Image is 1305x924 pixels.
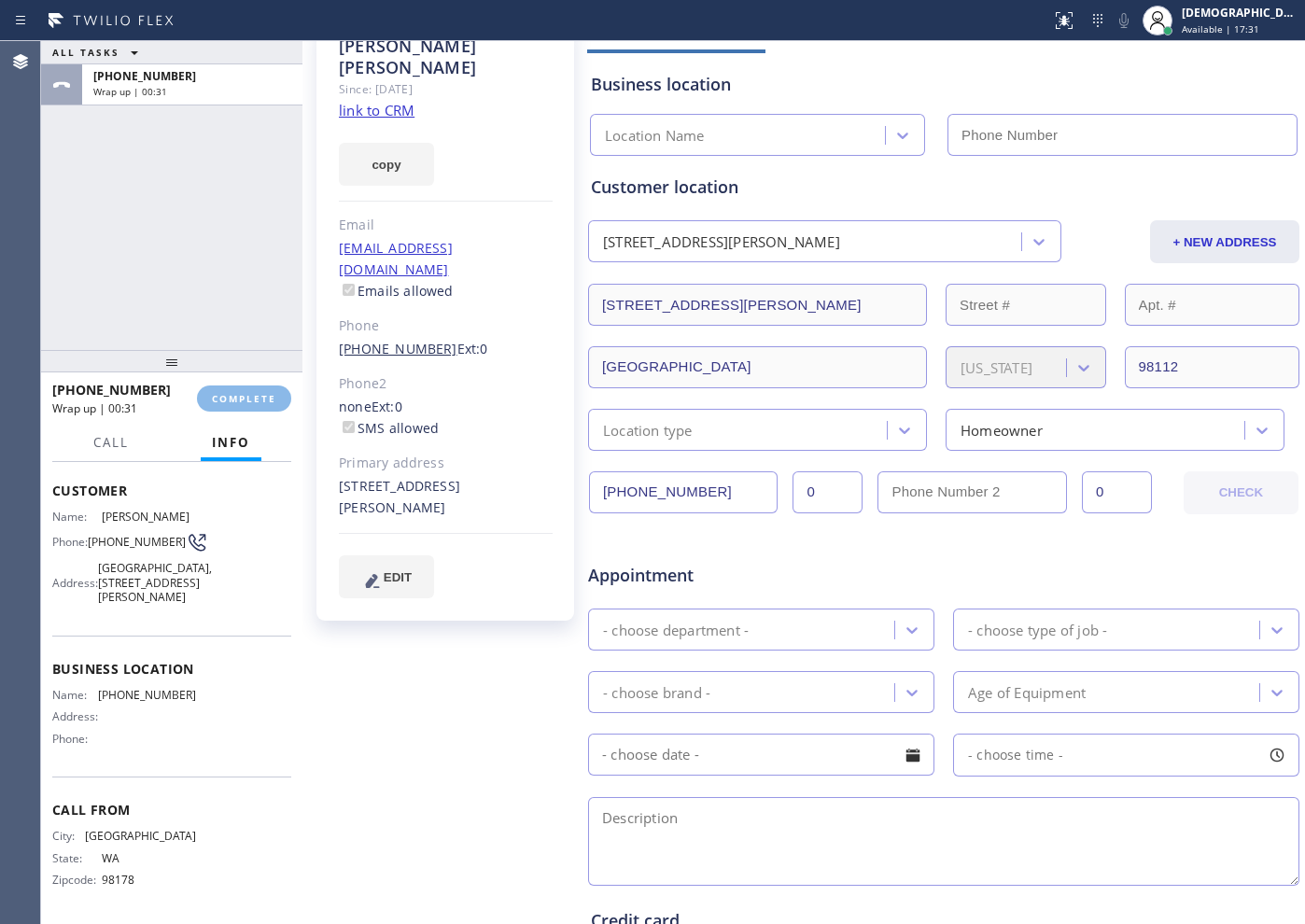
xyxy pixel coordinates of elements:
[98,561,212,604] span: [GEOGRAPHIC_DATA], [STREET_ADDRESS][PERSON_NAME]
[52,46,119,59] span: ALL TASKS
[339,282,454,300] label: Emails allowed
[52,381,171,399] span: [PHONE_NUMBER]
[339,35,553,78] div: [PERSON_NAME] [PERSON_NAME]
[41,41,157,63] button: ALL TASKS
[85,829,196,843] span: [GEOGRAPHIC_DATA]
[946,284,1106,326] input: Street #
[591,175,1297,200] div: Customer location
[877,471,1066,513] input: Phone Number 2
[339,476,553,519] div: [STREET_ADDRESS][PERSON_NAME]
[212,392,276,405] span: COMPLETE
[947,114,1298,156] input: Phone Number
[52,576,98,590] span: Address:
[82,425,140,461] button: Call
[102,851,195,865] span: WA
[384,570,412,584] span: EDIT
[102,873,195,887] span: 98178
[52,510,102,524] span: Name:
[968,619,1107,640] div: - choose type of job -
[1111,7,1137,34] button: Mute
[793,471,863,513] input: Ext.
[93,434,129,451] span: Call
[603,681,710,703] div: - choose brand -
[457,340,488,357] span: Ext: 0
[88,535,186,549] span: [PHONE_NUMBER]
[52,732,102,746] span: Phone:
[339,143,434,186] button: copy
[603,419,693,441] div: Location type
[605,125,705,147] div: Location Name
[961,419,1043,441] div: Homeowner
[968,746,1063,763] span: - choose time -
[52,660,291,678] span: Business location
[591,72,1297,97] div: Business location
[1125,346,1300,388] input: ZIP
[339,101,414,119] a: link to CRM
[339,340,457,357] a: [PHONE_NUMBER]
[52,400,137,416] span: Wrap up | 00:31
[339,555,434,598] button: EDIT
[52,709,102,723] span: Address:
[52,801,291,819] span: Call From
[339,397,553,440] div: none
[102,510,195,524] span: [PERSON_NAME]
[339,315,553,337] div: Phone
[343,421,355,433] input: SMS allowed
[588,734,934,776] input: - choose date -
[52,873,102,887] span: Zipcode:
[212,434,250,451] span: Info
[588,346,927,388] input: City
[201,425,261,461] button: Info
[1125,284,1300,326] input: Apt. #
[339,453,553,474] div: Primary address
[1182,22,1259,35] span: Available | 17:31
[1184,471,1298,514] button: CHECK
[603,619,749,640] div: - choose department -
[339,419,439,437] label: SMS allowed
[339,215,553,236] div: Email
[93,68,196,84] span: [PHONE_NUMBER]
[52,482,291,499] span: Customer
[339,78,553,100] div: Since: [DATE]
[52,851,102,865] span: State:
[603,231,840,253] div: [STREET_ADDRESS][PERSON_NAME]
[339,239,453,278] a: [EMAIL_ADDRESS][DOMAIN_NAME]
[93,85,167,98] span: Wrap up | 00:31
[52,535,88,549] span: Phone:
[339,373,553,395] div: Phone2
[98,688,196,702] span: [PHONE_NUMBER]
[197,385,291,412] button: COMPLETE
[1182,5,1299,21] div: [DEMOGRAPHIC_DATA][PERSON_NAME]
[343,284,355,296] input: Emails allowed
[52,688,98,702] span: Name:
[1082,471,1152,513] input: Ext. 2
[588,563,822,588] span: Appointment
[968,681,1086,703] div: Age of Equipment
[589,471,778,513] input: Phone Number
[1150,220,1299,263] button: + NEW ADDRESS
[52,829,85,843] span: City:
[588,284,927,326] input: Address
[372,398,402,415] span: Ext: 0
